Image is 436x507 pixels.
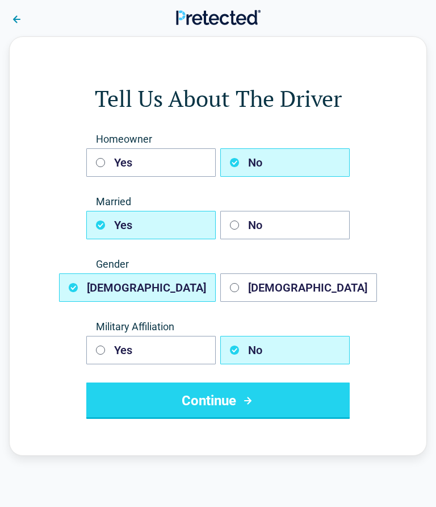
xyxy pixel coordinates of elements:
button: Continue [86,383,350,419]
button: [DEMOGRAPHIC_DATA] [59,273,216,302]
span: Married [86,195,350,209]
button: Yes [86,148,216,177]
button: Yes [86,336,216,364]
span: Gender [86,257,350,271]
button: No [220,336,350,364]
button: No [220,148,350,177]
h1: Tell Us About The Driver [55,82,381,114]
span: Military Affiliation [86,320,350,334]
button: No [220,211,350,239]
button: [DEMOGRAPHIC_DATA] [220,273,377,302]
span: Homeowner [86,132,350,146]
button: Yes [86,211,216,239]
